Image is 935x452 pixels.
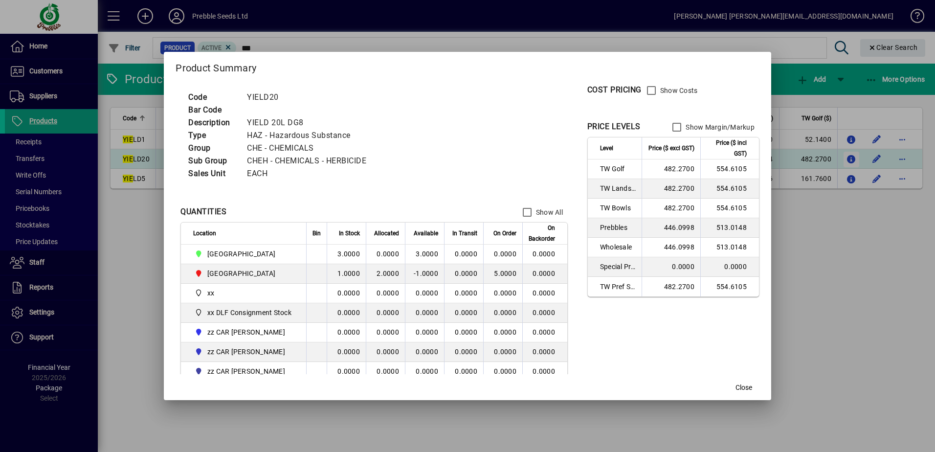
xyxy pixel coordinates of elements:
td: Description [183,116,242,129]
span: 0.0000 [455,328,477,336]
span: xx DLF Consignment Stock [193,307,295,318]
span: [GEOGRAPHIC_DATA] [207,249,275,259]
td: 0.0000 [522,362,567,382]
td: Code [183,91,242,104]
td: Bar Code [183,104,242,116]
td: Sales Unit [183,167,242,180]
td: CHEH - CHEMICALS - HERBICIDE [242,155,378,167]
td: 3.0000 [327,245,366,264]
span: Level [600,143,613,154]
span: Allocated [374,228,399,239]
h2: Product Summary [164,52,771,80]
td: 0.0000 [405,323,444,342]
td: 0.0000 [405,362,444,382]
span: Prebbles [600,223,636,232]
td: 482.2700 [642,179,700,199]
td: 482.2700 [642,277,700,296]
td: Type [183,129,242,142]
td: 1.0000 [327,264,366,284]
label: Show Costs [658,86,698,95]
span: Available [414,228,438,239]
td: Group [183,142,242,155]
span: On Order [493,228,516,239]
td: 0.0000 [366,303,405,323]
span: zz CAR [PERSON_NAME] [207,366,285,376]
span: zz CAR CRAIG B [193,346,295,358]
td: 0.0000 [327,323,366,342]
td: 446.0998 [642,218,700,238]
span: 0.0000 [494,348,516,356]
td: 0.0000 [522,264,567,284]
td: 513.0148 [700,218,759,238]
span: 0.0000 [494,309,516,316]
td: 0.0000 [327,303,366,323]
td: -1.0000 [405,264,444,284]
td: 554.6105 [700,179,759,199]
span: Special Price [600,262,636,271]
span: xx [207,288,215,298]
td: 0.0000 [405,284,444,303]
span: [GEOGRAPHIC_DATA] [207,269,275,278]
td: 554.6105 [700,277,759,296]
td: EACH [242,167,378,180]
label: Show Margin/Markup [684,122,755,132]
td: 0.0000 [366,323,405,342]
span: TW Landscaper [600,183,636,193]
span: PALMERSTON NORTH [193,268,295,279]
td: YIELD 20L DG8 [242,116,378,129]
span: 0.0000 [455,289,477,297]
td: 554.6105 [700,159,759,179]
td: 0.0000 [366,362,405,382]
td: 0.0000 [366,284,405,303]
span: 0.0000 [455,270,477,277]
span: Bin [312,228,321,239]
td: 0.0000 [366,342,405,362]
span: 0.0000 [455,367,477,375]
td: 446.0998 [642,238,700,257]
span: Price ($ excl GST) [648,143,694,154]
span: CHRISTCHURCH [193,248,295,260]
label: Show All [534,207,563,217]
span: xx [193,287,295,299]
td: HAZ - Hazardous Substance [242,129,378,142]
td: YIELD20 [242,91,378,104]
td: 0.0000 [405,303,444,323]
td: 2.0000 [366,264,405,284]
span: zz CAR CARL [193,326,295,338]
span: zz CAR CRAIG G [193,365,295,377]
td: 0.0000 [522,303,567,323]
td: 482.2700 [642,159,700,179]
td: Sub Group [183,155,242,167]
span: 5.0000 [494,270,516,277]
td: 0.0000 [405,342,444,362]
span: Close [735,383,752,393]
td: 0.0000 [366,245,405,264]
td: 0.0000 [522,284,567,303]
td: 482.2700 [642,199,700,218]
span: 0.0000 [494,250,516,258]
td: 0.0000 [700,257,759,277]
span: On Backorder [529,223,555,244]
button: Close [728,379,759,396]
span: In Stock [339,228,360,239]
td: 0.0000 [522,323,567,342]
td: 0.0000 [327,362,366,382]
td: 0.0000 [642,257,700,277]
td: 513.0148 [700,238,759,257]
td: 0.0000 [327,342,366,362]
td: 0.0000 [327,284,366,303]
td: 0.0000 [522,245,567,264]
span: 0.0000 [455,309,477,316]
span: In Transit [452,228,477,239]
span: zz CAR [PERSON_NAME] [207,327,285,337]
span: xx DLF Consignment Stock [207,308,291,317]
div: PRICE LEVELS [587,121,641,133]
span: TW Pref Sup [600,282,636,292]
span: Wholesale [600,242,636,252]
span: 0.0000 [455,250,477,258]
span: Price ($ incl GST) [707,137,747,159]
div: QUANTITIES [180,206,226,218]
span: 0.0000 [494,328,516,336]
td: 554.6105 [700,199,759,218]
td: 3.0000 [405,245,444,264]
